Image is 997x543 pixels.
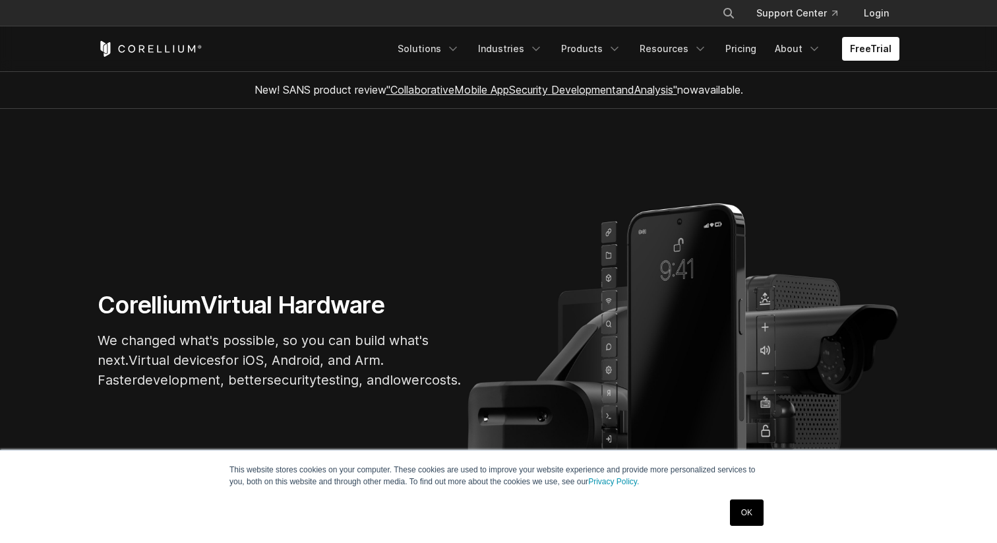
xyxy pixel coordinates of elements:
relin-origin: available [698,83,740,96]
a: "CollaborativeMobile AppSecurity DevelopmentandAnalysis" [386,83,677,96]
a: Privacy Policy. [588,477,639,486]
div: Navigation Menu [390,37,899,61]
a: About [767,37,829,61]
relin-hc: now . [677,83,743,96]
relin-origin: Hardware [278,290,384,319]
relin-origin: development [137,372,220,388]
relin-origin: Virtual [200,290,272,319]
div: Navigation Menu [706,1,899,25]
relin-hc: " Mobile App and " [386,83,677,96]
relin-origin: devices [173,352,221,368]
a: Corellium Home [98,41,202,57]
p: This website stores cookies on your computer. These cookies are used to improve your website expe... [229,464,768,488]
relin-origin: lower [390,372,425,388]
relin-origin: Virtual [129,352,169,368]
relin-hc: Free [850,42,891,55]
relin-origin: Resources [640,43,688,54]
a: OK [730,499,764,526]
a: Products [553,37,629,61]
relin-origin: security [267,372,317,388]
a: Pricing [717,37,764,61]
button: Search [717,1,740,25]
relin-origin: Development [551,83,616,96]
relin-origin: Industries [478,43,524,54]
relin-origin: Trial [870,43,891,54]
span: New! SANS product review [255,83,743,96]
relin-hc: Corellium [98,290,384,319]
relin-origin: Security [509,83,548,96]
relin-origin: Analysis [634,83,673,96]
a: Support Center [746,1,848,25]
a: Login [853,1,899,25]
relin-origin: Collaborative [390,83,454,96]
a: Solutions [390,37,468,61]
relin-hc: We changed what's possible, so you can build what's next. for iOS, Android, and Arm. Faster , bet... [98,333,461,388]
